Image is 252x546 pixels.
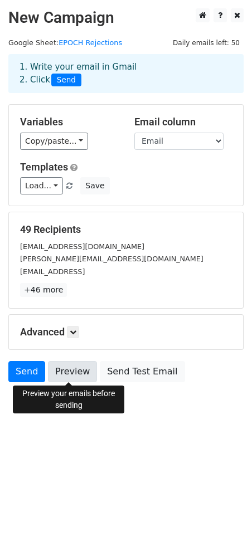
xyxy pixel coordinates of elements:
[51,74,81,87] span: Send
[20,255,203,263] small: [PERSON_NAME][EMAIL_ADDRESS][DOMAIN_NAME]
[59,38,122,47] a: EPOCH Rejections
[20,223,232,236] h5: 49 Recipients
[20,242,144,251] small: [EMAIL_ADDRESS][DOMAIN_NAME]
[169,37,244,49] span: Daily emails left: 50
[13,386,124,413] div: Preview your emails before sending
[20,177,63,194] a: Load...
[20,326,232,338] h5: Advanced
[20,161,68,173] a: Templates
[196,493,252,546] iframe: Chat Widget
[8,361,45,382] a: Send
[48,361,97,382] a: Preview
[20,133,88,150] a: Copy/paste...
[11,61,241,86] div: 1. Write your email in Gmail 2. Click
[80,177,109,194] button: Save
[8,8,244,27] h2: New Campaign
[169,38,244,47] a: Daily emails left: 50
[20,283,67,297] a: +46 more
[134,116,232,128] h5: Email column
[100,361,185,382] a: Send Test Email
[20,267,85,276] small: [EMAIL_ADDRESS]
[8,38,122,47] small: Google Sheet:
[20,116,118,128] h5: Variables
